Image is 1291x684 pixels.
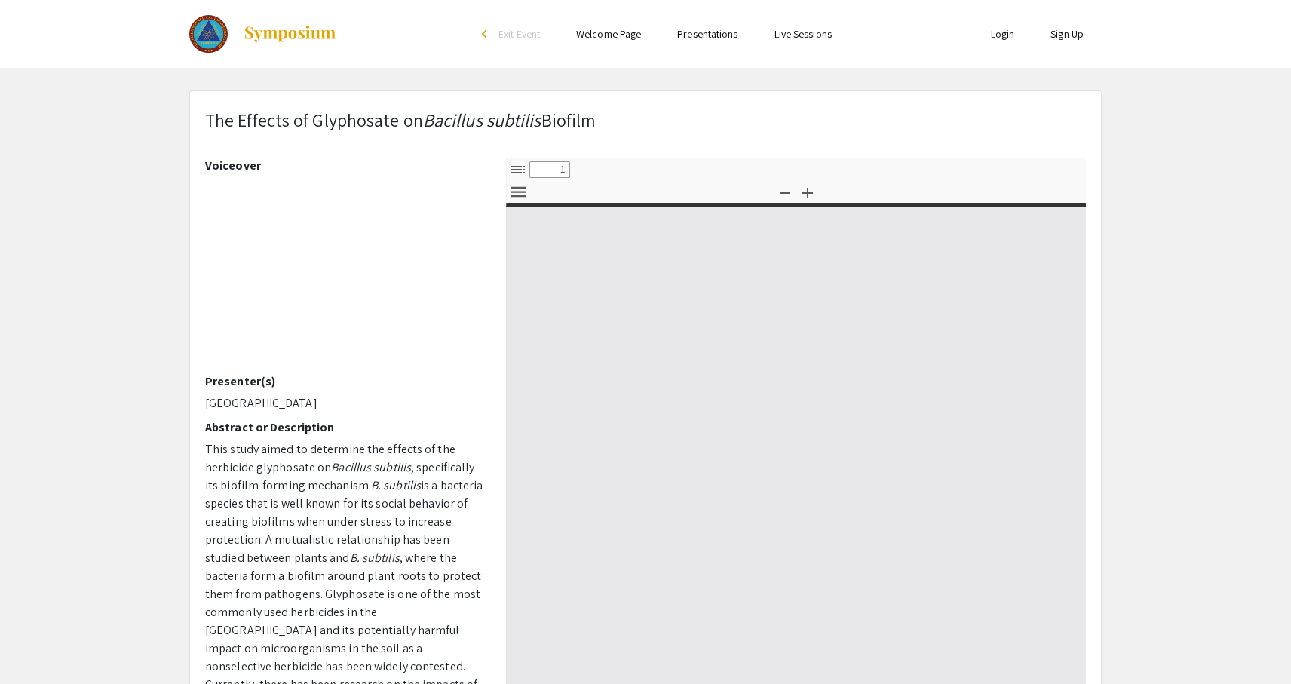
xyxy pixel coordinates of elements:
[243,25,337,43] img: Symposium by ForagerOne
[189,15,337,53] a: 2025 Colorado Science and Engineering Fair
[331,459,411,475] em: Bacillus subtilis
[529,161,570,178] input: Page
[774,27,832,41] a: Live Sessions
[205,106,596,133] p: The Effects of Glyphosate on Biofilm
[205,477,483,566] span: is a bacteria species that is well known for its social behavior of creating biofilms when under ...
[795,181,820,203] button: Zoom In
[371,477,421,493] em: B. subtilis
[350,550,400,566] em: B. subtilis
[576,27,641,41] a: Welcome Page
[205,374,483,388] h2: Presenter(s)
[677,27,737,41] a: Presentations
[1050,27,1084,41] a: Sign Up
[498,27,540,41] span: Exit Event
[189,15,228,53] img: 2025 Colorado Science and Engineering Fair
[205,420,483,434] h2: Abstract or Description
[772,181,798,203] button: Zoom Out
[991,27,1015,41] a: Login
[205,179,483,374] iframe: YouTube video player
[205,158,483,173] h2: Voiceover
[205,441,455,475] span: This study aimed to determine the effects of the herbicide glyphosate on
[482,29,491,38] div: arrow_back_ios
[423,108,541,132] em: Bacillus subtilis
[505,181,531,203] button: Tools
[505,158,531,180] button: Toggle Sidebar
[205,394,483,413] p: [GEOGRAPHIC_DATA]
